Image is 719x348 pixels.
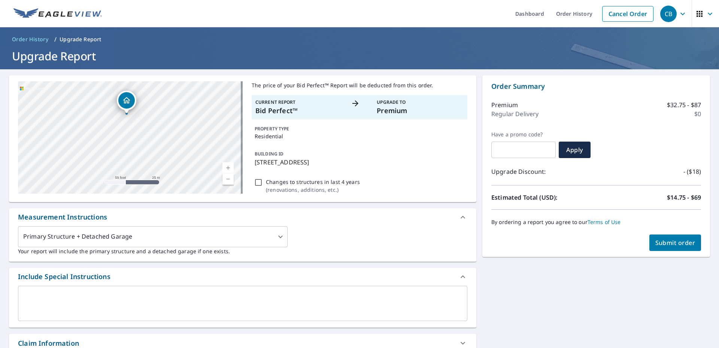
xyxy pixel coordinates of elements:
img: EV Logo [13,8,102,19]
p: $0 [694,109,701,118]
p: The price of your Bid Perfect™ Report will be deducted from this order. [252,81,467,89]
p: ( renovations, additions, etc. ) [266,186,360,194]
span: Submit order [655,239,695,247]
p: Current Report [255,99,342,106]
div: Measurement Instructions [18,212,107,222]
p: $32.75 - $87 [667,100,701,109]
p: Changes to structures in last 4 years [266,178,360,186]
a: Current Level 19, Zoom Out [222,173,234,185]
a: Current Level 19, Zoom In [222,162,234,173]
p: Regular Delivery [491,109,539,118]
span: Order History [12,36,48,43]
div: Dropped pin, building 1, Residential property, 5857 Kalanianaole Hwy Honolulu, HI 96821 [117,91,136,114]
p: Residential [255,132,464,140]
button: Submit order [649,234,701,251]
li: / [54,35,57,44]
p: PROPERTY TYPE [255,125,464,132]
p: By ordering a report you agree to our [491,219,701,226]
p: [STREET_ADDRESS] [255,158,464,167]
nav: breadcrumb [9,33,710,45]
a: Cancel Order [602,6,653,22]
p: $14.75 - $69 [667,193,701,202]
p: Premium [491,100,518,109]
h1: Upgrade Report [9,48,710,64]
p: Your report will include the primary structure and a detached garage if one exists. [18,247,467,255]
div: Measurement Instructions [9,208,476,226]
button: Apply [559,142,591,158]
div: Primary Structure + Detached Garage [18,226,288,247]
p: Order Summary [491,81,701,91]
p: Bid Perfect™ [255,106,342,116]
a: Order History [9,33,51,45]
p: BUILDING ID [255,151,283,157]
p: Premium [377,106,464,116]
a: Terms of Use [588,218,621,226]
p: Upgrade To [377,99,464,106]
div: Include Special Instructions [9,268,476,286]
p: - ($18) [683,167,701,176]
div: CB [660,6,677,22]
p: Estimated Total (USD): [491,193,596,202]
p: Upgrade Discount: [491,167,596,176]
div: Include Special Instructions [18,272,110,282]
p: Upgrade Report [60,36,101,43]
span: Apply [565,146,585,154]
label: Have a promo code? [491,131,556,138]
